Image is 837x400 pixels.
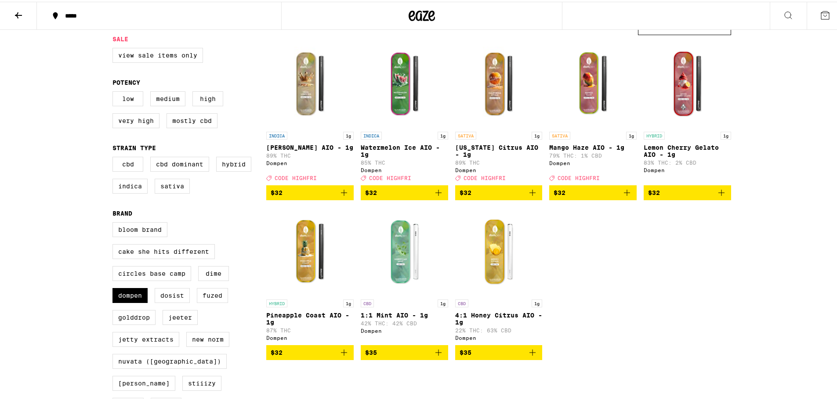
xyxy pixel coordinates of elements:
[155,286,190,301] label: Dosist
[361,205,448,343] a: Open page for 1:1 Mint AIO - 1g from Dompen
[455,310,543,324] p: 4:1 Honey Citrus AIO - 1g
[266,326,354,332] p: 87% THC
[167,112,217,126] label: Mostly CBD
[721,130,731,138] p: 1g
[464,173,506,179] span: CODE HIGHFRI
[182,374,221,389] label: STIIIZY
[361,184,448,198] button: Add to bag
[554,187,565,195] span: $32
[532,130,542,138] p: 1g
[112,308,156,323] label: GoldDrop
[112,264,191,279] label: Circles Base Camp
[361,343,448,358] button: Add to bag
[361,38,448,126] img: Dompen - Watermelon Ice AIO - 1g
[455,130,476,138] p: SATIVA
[455,184,543,198] button: Add to bag
[455,205,543,343] a: Open page for 4:1 Honey Citrus AIO - 1g from Dompen
[266,298,287,306] p: HYBRID
[112,220,167,235] label: Bloom Brand
[455,142,543,156] p: [US_STATE] Citrus AIO - 1g
[112,208,132,215] legend: Brand
[455,333,543,339] div: Dompen
[112,46,203,61] label: View Sale Items Only
[266,38,354,126] img: Dompen - King Louis XIII AIO - 1g
[549,38,637,184] a: Open page for Mango Haze AIO - 1g from Dompen
[455,298,468,306] p: CBD
[186,330,229,345] label: New Norm
[361,38,448,184] a: Open page for Watermelon Ice AIO - 1g from Dompen
[266,151,354,157] p: 89% THC
[275,173,317,179] span: CODE HIGHFRI
[5,6,63,13] span: Hi. Need any help?
[438,130,448,138] p: 1g
[644,38,731,126] img: Dompen - Lemon Cherry Gelato AIO - 1g
[361,166,448,171] div: Dompen
[192,90,223,105] label: High
[266,310,354,324] p: Pineapple Coast AIO - 1g
[155,177,190,192] label: Sativa
[361,319,448,324] p: 42% THC: 42% CBD
[163,308,198,323] label: Jeeter
[644,166,731,171] div: Dompen
[644,142,731,156] p: Lemon Cherry Gelato AIO - 1g
[455,158,543,164] p: 89% THC
[549,142,637,149] p: Mango Haze AIO - 1g
[558,173,600,179] span: CODE HIGHFRI
[626,130,637,138] p: 1g
[112,330,179,345] label: Jetty Extracts
[112,374,175,389] label: [PERSON_NAME]
[266,333,354,339] div: Dompen
[644,158,731,164] p: 83% THC: 2% CBD
[343,298,354,306] p: 1g
[648,187,660,195] span: $32
[549,159,637,164] div: Dompen
[266,184,354,198] button: Add to bag
[266,38,354,184] a: Open page for King Louis XIII AIO - 1g from Dompen
[365,347,377,354] span: $35
[150,155,209,170] label: CBD Dominant
[532,298,542,306] p: 1g
[644,184,731,198] button: Add to bag
[549,151,637,157] p: 79% THC: 1% CBD
[112,286,148,301] label: Dompen
[197,286,228,301] label: Fuzed
[198,264,229,279] label: DIME
[266,205,354,343] a: Open page for Pineapple Coast AIO - 1g from Dompen
[549,130,570,138] p: SATIVA
[271,347,283,354] span: $32
[112,155,143,170] label: CBD
[361,130,382,138] p: INDICA
[112,352,227,367] label: Nuvata ([GEOGRAPHIC_DATA])
[361,310,448,317] p: 1:1 Mint AIO - 1g
[361,326,448,332] div: Dompen
[150,90,185,105] label: Medium
[438,298,448,306] p: 1g
[112,177,148,192] label: Indica
[644,38,731,184] a: Open page for Lemon Cherry Gelato AIO - 1g from Dompen
[455,326,543,332] p: 22% THC: 63% CBD
[644,130,665,138] p: HYBRID
[455,166,543,171] div: Dompen
[343,130,354,138] p: 1g
[460,187,471,195] span: $32
[455,38,543,126] img: Dompen - California Citrus AIO - 1g
[266,205,354,293] img: Dompen - Pineapple Coast AIO - 1g
[112,90,143,105] label: Low
[266,343,354,358] button: Add to bag
[455,38,543,184] a: Open page for California Citrus AIO - 1g from Dompen
[455,205,543,293] img: Dompen - 4:1 Honey Citrus AIO - 1g
[549,38,637,126] img: Dompen - Mango Haze AIO - 1g
[361,142,448,156] p: Watermelon Ice AIO - 1g
[369,173,411,179] span: CODE HIGHFRI
[112,143,156,150] legend: Strain Type
[266,130,287,138] p: INDICA
[361,158,448,164] p: 85% THC
[216,155,251,170] label: Hybrid
[549,184,637,198] button: Add to bag
[266,142,354,149] p: [PERSON_NAME] AIO - 1g
[361,205,448,293] img: Dompen - 1:1 Mint AIO - 1g
[112,242,215,257] label: Cake She Hits Different
[365,187,377,195] span: $32
[455,343,543,358] button: Add to bag
[271,187,283,195] span: $32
